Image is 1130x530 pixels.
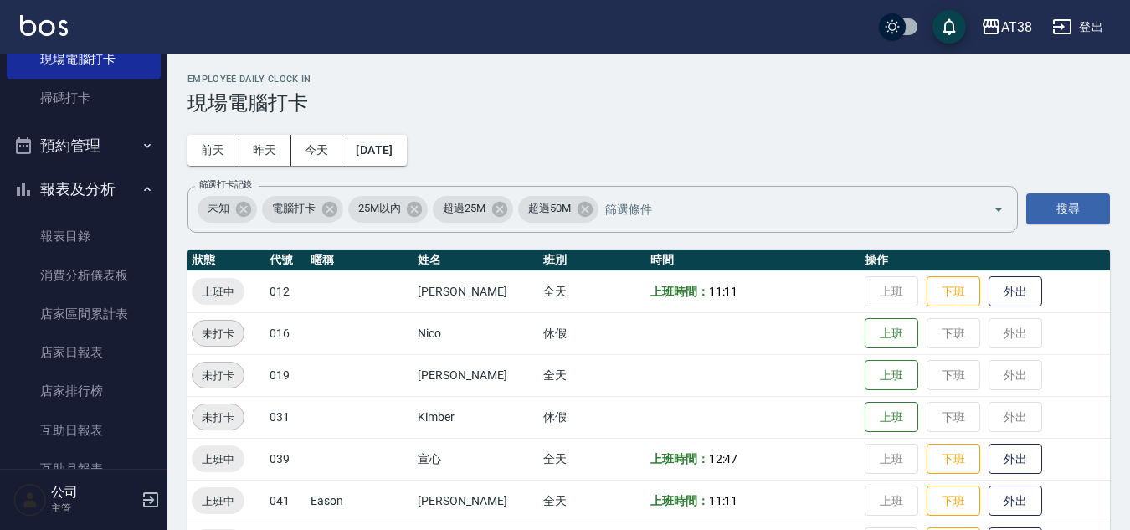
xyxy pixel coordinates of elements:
button: 上班 [865,402,918,433]
td: 019 [265,354,306,396]
th: 代號 [265,250,306,271]
th: 班別 [539,250,646,271]
button: AT38 [974,10,1039,44]
a: 店家區間累計表 [7,295,161,333]
td: 休假 [539,312,646,354]
a: 店家排行榜 [7,372,161,410]
td: 宣心 [413,438,538,480]
b: 上班時間： [650,285,709,298]
span: 上班中 [192,492,244,510]
span: 上班中 [192,283,244,301]
input: 篩選條件 [601,194,963,224]
button: 前天 [187,135,239,166]
button: 今天 [291,135,343,166]
th: 姓名 [413,250,538,271]
span: 超過25M [433,200,496,217]
td: [PERSON_NAME] [413,354,538,396]
span: 11:11 [709,285,738,298]
button: save [932,10,966,44]
a: 互助月報表 [7,450,161,488]
h2: Employee Daily Clock In [187,74,1110,85]
div: 25M以內 [348,196,429,223]
div: 未知 [198,196,257,223]
td: Eason [306,480,413,522]
p: 主管 [51,501,136,516]
td: 016 [265,312,306,354]
a: 店家日報表 [7,333,161,372]
label: 篩選打卡記錄 [199,178,252,191]
td: Kimber [413,396,538,438]
a: 現場電腦打卡 [7,40,161,79]
button: 登出 [1045,12,1110,43]
button: 預約管理 [7,124,161,167]
span: 超過50M [518,200,581,217]
button: 下班 [927,486,980,517]
td: [PERSON_NAME] [413,270,538,312]
div: 電腦打卡 [262,196,343,223]
h5: 公司 [51,484,136,501]
span: 電腦打卡 [262,200,326,217]
td: 039 [265,438,306,480]
h3: 現場電腦打卡 [187,91,1110,115]
th: 時間 [646,250,861,271]
span: 上班中 [192,450,244,468]
button: 上班 [865,318,918,349]
div: AT38 [1001,17,1032,38]
th: 狀態 [187,250,265,271]
td: 休假 [539,396,646,438]
button: 下班 [927,276,980,307]
span: 25M以內 [348,200,411,217]
button: 搜尋 [1026,193,1110,224]
span: 未打卡 [193,325,244,342]
button: 上班 [865,360,918,391]
td: [PERSON_NAME] [413,480,538,522]
span: 11:11 [709,494,738,507]
button: 報表及分析 [7,167,161,211]
span: 未打卡 [193,409,244,426]
button: 外出 [989,276,1042,307]
a: 報表目錄 [7,217,161,255]
button: 昨天 [239,135,291,166]
th: 暱稱 [306,250,413,271]
div: 超過50M [518,196,598,223]
span: 未知 [198,200,239,217]
button: Open [985,196,1012,223]
button: 下班 [927,444,980,475]
button: 外出 [989,486,1042,517]
th: 操作 [860,250,1110,271]
button: 外出 [989,444,1042,475]
td: 全天 [539,354,646,396]
a: 掃碼打卡 [7,79,161,117]
b: 上班時間： [650,494,709,507]
td: Nico [413,312,538,354]
td: 041 [265,480,306,522]
td: 031 [265,396,306,438]
div: 超過25M [433,196,513,223]
td: 全天 [539,480,646,522]
b: 上班時間： [650,452,709,466]
span: 12:47 [709,452,738,466]
span: 未打卡 [193,367,244,384]
a: 消費分析儀表板 [7,256,161,295]
td: 全天 [539,438,646,480]
td: 全天 [539,270,646,312]
img: Person [13,483,47,517]
img: Logo [20,15,68,36]
a: 互助日報表 [7,411,161,450]
button: [DATE] [342,135,406,166]
td: 012 [265,270,306,312]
